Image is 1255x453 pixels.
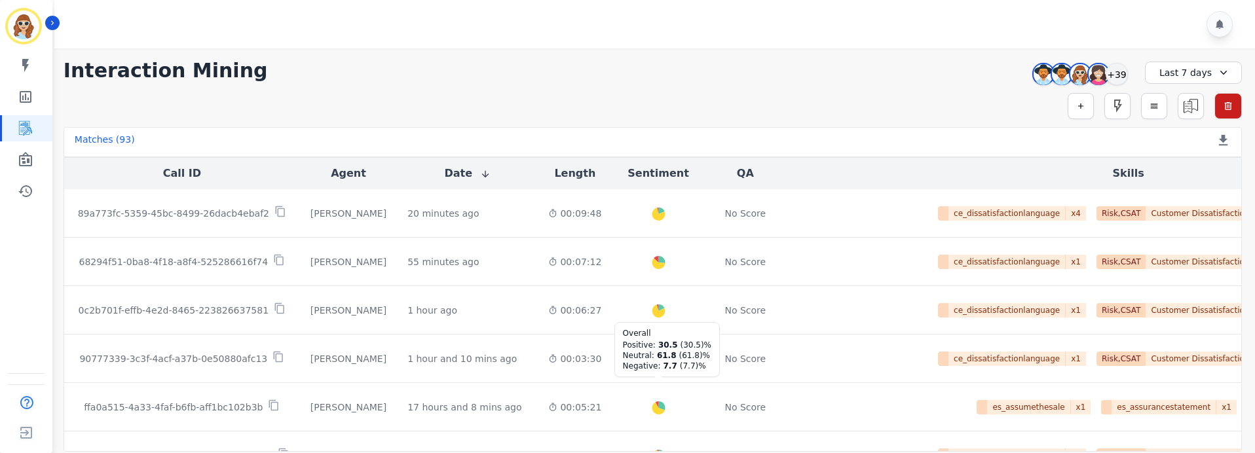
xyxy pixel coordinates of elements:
span: x 1 [1066,255,1086,269]
button: Sentiment [627,166,688,181]
div: No Score [724,352,766,365]
img: Bordered avatar [8,10,39,42]
button: Agent [331,166,366,181]
h1: Interaction Mining [64,59,268,82]
span: ce_dissatisfactionlanguage [948,352,1066,366]
span: Risk,CSAT [1096,206,1146,221]
p: 90777339-3c3f-4acf-a37b-0e50880afc13 [79,352,267,365]
span: x 4 [1066,206,1086,221]
span: x 1 [1216,400,1237,414]
div: Overall [623,328,711,338]
div: No Score [724,255,766,268]
span: ce_dissatisfactionlanguage [948,255,1066,269]
button: QA [737,166,754,181]
div: 00:03:30 [548,352,601,365]
span: x 1 [1066,352,1086,366]
span: ce_dissatisfactionlanguage [948,206,1066,221]
div: Matches ( 93 ) [75,133,135,151]
span: es_assurancestatement [1112,400,1216,414]
span: ce_dissatisfactionlanguage [948,303,1066,317]
div: 00:06:27 [548,304,601,317]
div: No Score [724,304,766,317]
span: x 1 [1066,303,1086,317]
div: 00:07:12 [548,255,601,268]
div: ( 61.8 )% [679,350,711,361]
span: Customer Dissatisfaction [1146,352,1255,366]
span: Risk,CSAT [1096,255,1146,269]
div: ( 30.5 )% [681,340,712,350]
p: 89a773fc-5359-45bc-8499-26dacb4ebaf2 [78,207,269,220]
span: Customer Dissatisfaction [1146,255,1255,269]
div: +39 [1106,63,1128,85]
div: 7.7 [663,361,677,371]
button: Date [445,166,491,181]
div: 00:05:21 [548,401,601,414]
div: [PERSON_NAME] [310,352,386,365]
span: Risk,CSAT [1096,303,1146,317]
div: 55 minutes ago [407,255,479,268]
div: No Score [724,401,766,414]
div: [PERSON_NAME] [310,255,386,268]
p: ffa0a515-4a33-4faf-b6fb-aff1bc102b3b [84,401,263,414]
div: 30.5 [658,340,678,350]
div: Positive: [623,340,656,350]
div: Neutral: [623,350,654,361]
div: No Score [724,207,766,220]
div: 20 minutes ago [407,207,479,220]
div: 1 hour ago [407,304,457,317]
div: Negative: [623,361,661,371]
div: 00:09:48 [548,207,601,220]
div: [PERSON_NAME] [310,207,386,220]
button: Skills [1113,166,1144,181]
div: [PERSON_NAME] [310,401,386,414]
span: Customer Dissatisfaction [1146,303,1255,317]
span: x 1 [1071,400,1091,414]
button: Length [554,166,595,181]
p: 0c2b701f-effb-4e2d-8465-223826637581 [79,304,269,317]
div: 1 hour and 10 mins ago [407,352,517,365]
div: 61.8 [657,350,677,361]
div: 17 hours and 8 mins ago [407,401,521,414]
span: Risk,CSAT [1096,352,1146,366]
p: 68294f51-0ba8-4f18-a8f4-525286616f74 [79,255,268,268]
div: [PERSON_NAME] [310,304,386,317]
button: Call ID [163,166,201,181]
span: es_assumethesale [987,400,1070,414]
span: Customer Dissatisfaction [1146,206,1255,221]
div: Last 7 days [1145,62,1242,84]
div: ( 7.7 )% [680,361,706,371]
